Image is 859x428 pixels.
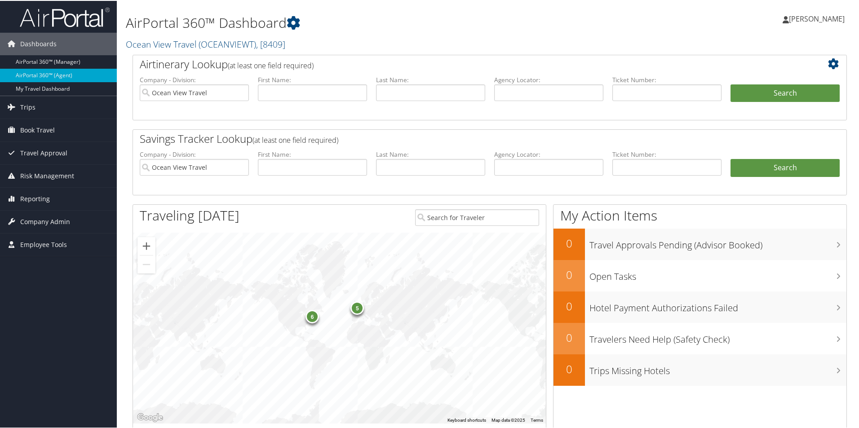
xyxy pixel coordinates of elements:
h2: Savings Tracker Lookup [140,130,780,146]
a: Terms [531,417,543,422]
label: Agency Locator: [494,75,603,84]
span: Risk Management [20,164,74,186]
span: (at least one field required) [252,134,338,144]
label: Company - Division: [140,75,249,84]
span: Map data ©2025 [491,417,525,422]
label: First Name: [258,75,367,84]
a: 0Travelers Need Help (Safety Check) [553,322,846,353]
h2: 0 [553,266,585,282]
h3: Hotel Payment Authorizations Failed [589,296,846,313]
a: 0Trips Missing Hotels [553,353,846,385]
div: 5 [350,300,364,314]
input: search accounts [140,158,249,175]
label: Ticket Number: [612,75,722,84]
h2: 0 [553,298,585,313]
label: Company - Division: [140,149,249,158]
span: Trips [20,95,35,118]
span: Employee Tools [20,233,67,255]
label: Last Name: [376,75,485,84]
a: Open this area in Google Maps (opens a new window) [135,411,165,423]
button: Zoom out [137,255,155,273]
span: (at least one field required) [228,60,314,70]
span: Reporting [20,187,50,209]
h3: Open Tasks [589,265,846,282]
div: 6 [306,309,319,322]
span: Dashboards [20,32,57,54]
h2: 0 [553,235,585,250]
span: Book Travel [20,118,55,141]
h3: Travel Approvals Pending (Advisor Booked) [589,234,846,251]
a: [PERSON_NAME] [783,4,854,31]
a: Search [731,158,840,176]
a: 0Open Tasks [553,259,846,291]
span: Travel Approval [20,141,67,163]
a: Ocean View Travel [126,37,285,49]
img: Google [135,411,165,423]
button: Zoom in [137,236,155,254]
h1: AirPortal 360™ Dashboard [126,13,611,31]
button: Keyboard shortcuts [447,416,486,423]
h3: Travelers Need Help (Safety Check) [589,328,846,345]
label: Ticket Number: [612,149,722,158]
h2: Airtinerary Lookup [140,56,780,71]
h1: Traveling [DATE] [140,205,239,224]
span: , [ 8409 ] [256,37,285,49]
label: Agency Locator: [494,149,603,158]
span: Company Admin [20,210,70,232]
a: 0Travel Approvals Pending (Advisor Booked) [553,228,846,259]
h2: 0 [553,361,585,376]
span: [PERSON_NAME] [789,13,845,23]
h1: My Action Items [553,205,846,224]
label: First Name: [258,149,367,158]
span: ( OCEANVIEWT ) [199,37,256,49]
button: Search [731,84,840,101]
img: airportal-logo.png [20,6,110,27]
label: Last Name: [376,149,485,158]
a: 0Hotel Payment Authorizations Failed [553,291,846,322]
h3: Trips Missing Hotels [589,359,846,376]
h2: 0 [553,329,585,344]
input: Search for Traveler [415,208,539,225]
